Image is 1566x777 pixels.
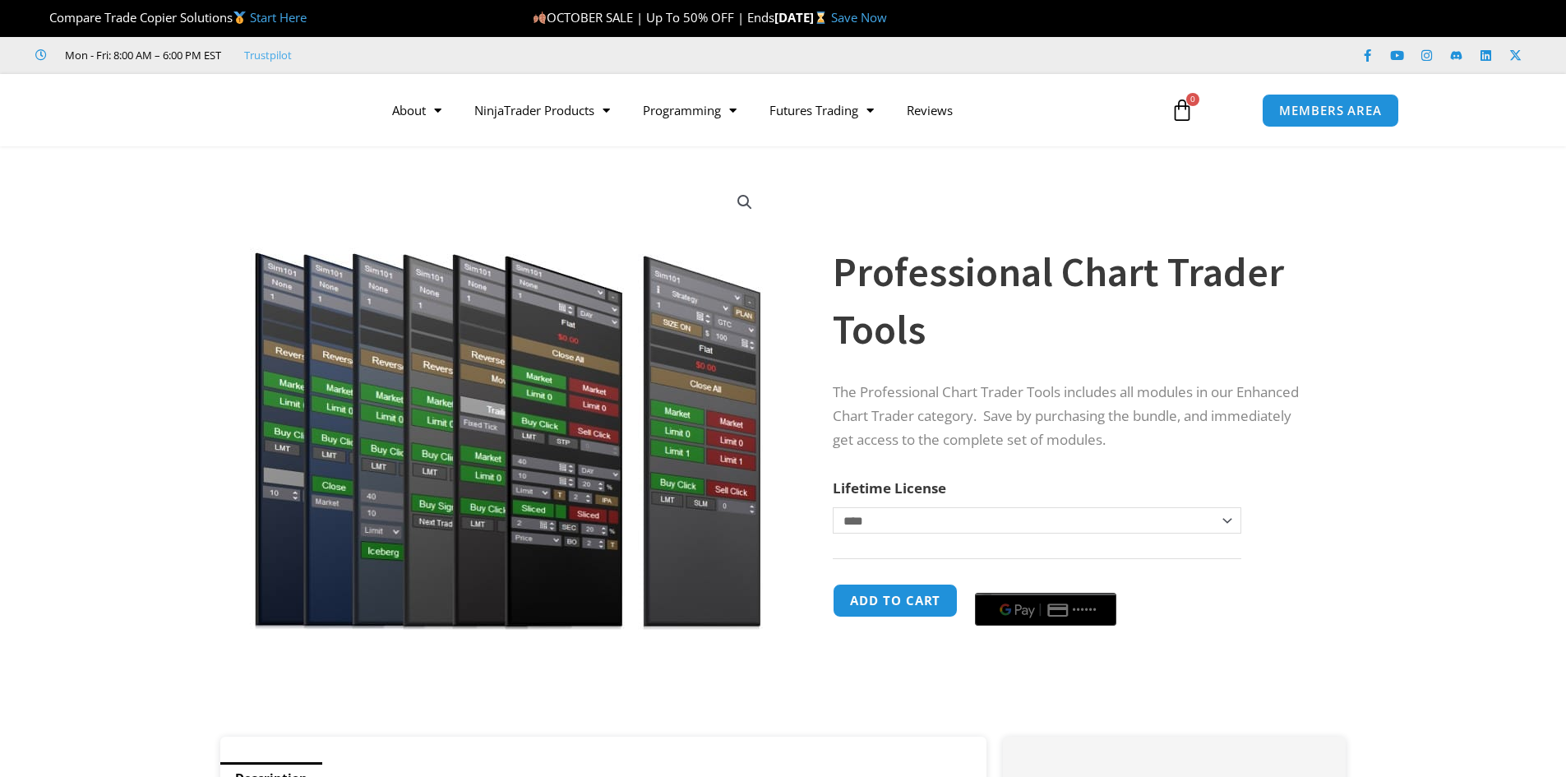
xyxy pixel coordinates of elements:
[975,593,1116,626] button: Buy with GPay
[1073,604,1097,616] text: ••••••
[890,91,969,129] a: Reviews
[972,581,1120,583] iframe: Secure payment input frame
[458,91,626,129] a: NinjaTrader Products
[833,381,1313,452] p: The Professional Chart Trader Tools includes all modules in our Enhanced Chart Trader category. S...
[1186,93,1199,106] span: 0
[815,12,827,24] img: ⌛
[1279,104,1382,117] span: MEMBERS AREA
[61,45,221,65] span: Mon - Fri: 8:00 AM – 6:00 PM EST
[774,9,831,25] strong: [DATE]
[233,12,246,24] img: 🥇
[833,479,946,497] label: Lifetime License
[35,9,307,25] span: Compare Trade Copier Solutions
[243,175,772,630] img: ProfessionalToolsBundlePage
[533,9,774,25] span: OCTOBER SALE | Up To 50% OFF | Ends
[833,243,1313,358] h1: Professional Chart Trader Tools
[831,9,887,25] a: Save Now
[376,91,1152,129] nav: Menu
[1146,86,1218,134] a: 0
[36,12,49,24] img: 🏆
[833,542,858,553] a: Clear options
[833,584,958,617] button: Add to cart
[753,91,890,129] a: Futures Trading
[730,187,760,217] a: View full-screen image gallery
[534,12,546,24] img: 🍂
[1262,94,1399,127] a: MEMBERS AREA
[626,91,753,129] a: Programming
[167,81,344,140] img: LogoAI | Affordable Indicators – NinjaTrader
[244,45,292,65] a: Trustpilot
[250,9,307,25] a: Start Here
[376,91,458,129] a: About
